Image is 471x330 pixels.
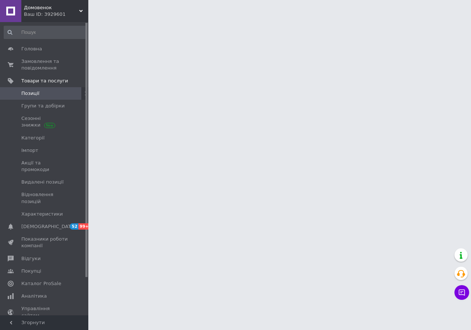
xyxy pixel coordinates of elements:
[21,103,65,109] span: Групи та добірки
[21,46,42,52] span: Головна
[24,11,88,18] div: Ваш ID: 3929601
[21,255,40,262] span: Відгуки
[21,160,68,173] span: Акції та промокоди
[21,305,68,319] span: Управління сайтом
[24,4,79,11] span: Домовенок
[21,191,68,205] span: Відновлення позицій
[4,26,87,39] input: Пошук
[21,236,68,249] span: Показники роботи компанії
[21,280,61,287] span: Каталог ProSale
[70,223,78,230] span: 52
[21,268,41,274] span: Покупці
[21,293,47,299] span: Аналітика
[21,135,45,141] span: Категорії
[21,147,38,154] span: Імпорт
[21,211,63,217] span: Характеристики
[21,58,68,71] span: Замовлення та повідомлення
[21,179,64,185] span: Видалені позиції
[21,223,76,230] span: [DEMOGRAPHIC_DATA]
[21,90,39,97] span: Позиції
[454,285,469,300] button: Чат з покупцем
[78,223,91,230] span: 99+
[21,78,68,84] span: Товари та послуги
[21,115,68,128] span: Сезонні знижки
